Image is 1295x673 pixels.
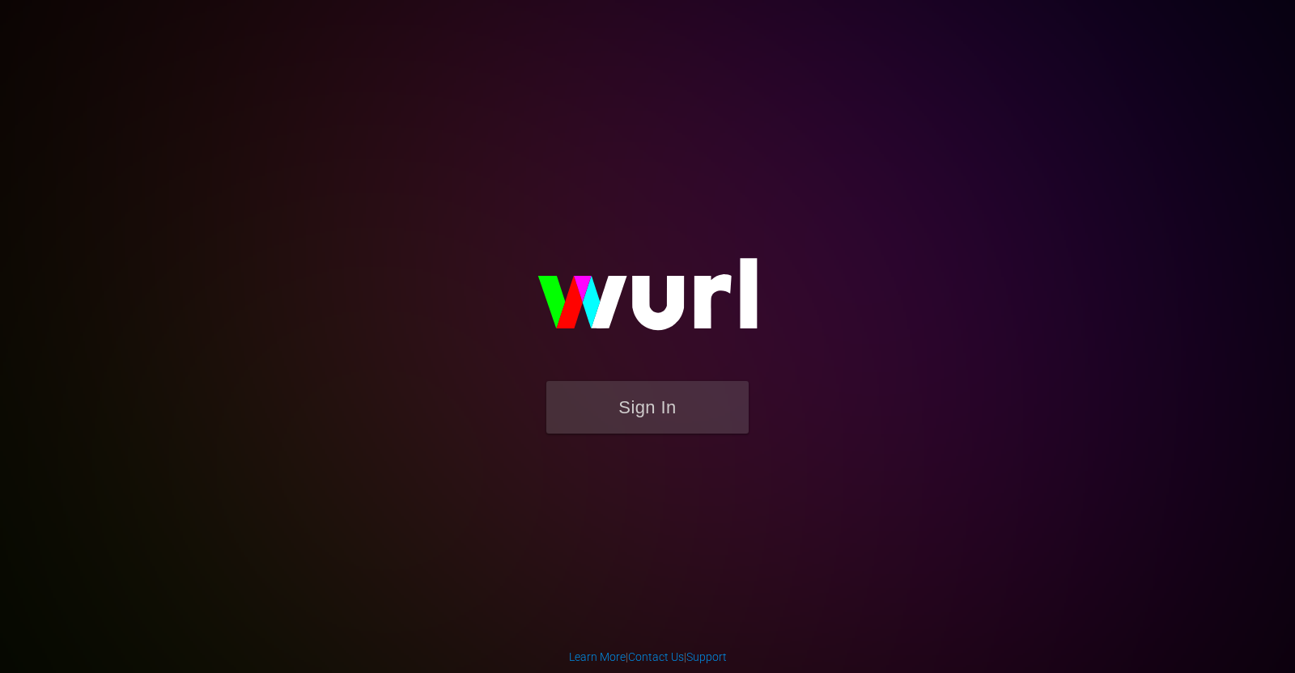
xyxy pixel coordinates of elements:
[569,650,626,663] a: Learn More
[628,650,684,663] a: Contact Us
[569,649,727,665] div: | |
[486,223,809,380] img: wurl-logo-on-black-223613ac3d8ba8fe6dc639794a292ebdb59501304c7dfd60c99c58986ef67473.svg
[686,650,727,663] a: Support
[546,381,749,434] button: Sign In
